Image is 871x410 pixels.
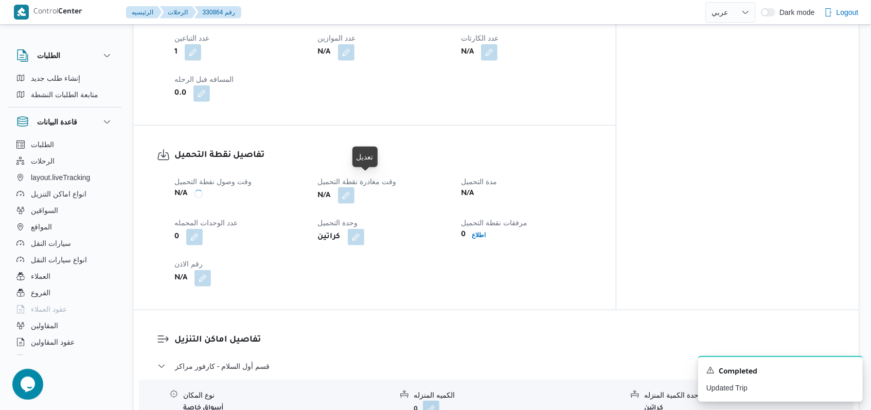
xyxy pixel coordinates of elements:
[31,72,80,84] span: إنشاء طلب جديد
[820,2,863,23] button: Logout
[31,221,52,233] span: المواقع
[31,88,98,101] span: متابعة الطلبات النشطة
[31,155,55,167] span: الرحلات
[318,219,358,227] span: وحدة التحميل
[31,287,50,299] span: الفروع
[59,8,83,16] b: Center
[183,390,392,401] div: نوع المكان
[174,231,179,243] b: 0
[318,231,341,243] b: كراتين
[12,153,117,169] button: الرحلات
[461,188,474,200] b: N/A
[8,70,121,107] div: الطلبات
[706,383,855,394] p: Updated Trip
[468,229,490,241] button: اطلاع
[8,136,121,359] div: قاعدة البيانات
[37,49,60,62] h3: الطلبات
[14,5,29,20] img: X8yXhbKr1z7QwAAAABJRU5ErkJggg==
[10,369,43,400] iframe: chat widget
[31,303,67,315] span: عقود العملاء
[174,75,234,83] span: المسافه فبل الرحله
[775,8,814,16] span: Dark mode
[12,301,117,317] button: عقود العملاء
[12,284,117,301] button: الفروع
[31,188,86,200] span: انواع اماكن التنزيل
[837,6,859,19] span: Logout
[357,151,374,163] div: تعديل
[174,333,836,347] h3: تفاصيل اماكن التنزيل
[174,87,186,100] b: 0.0
[174,272,187,284] b: N/A
[12,186,117,202] button: انواع اماكن التنزيل
[461,177,497,186] span: مدة التحميل
[160,6,197,19] button: الرحلات
[174,219,238,227] span: عدد الوحدات المحمله
[706,365,855,379] div: Notification
[12,169,117,186] button: layout.liveTracking
[174,177,252,186] span: وقت وصول نفطة التحميل
[12,86,117,103] button: متابعة الطلبات النشطة
[12,252,117,268] button: انواع سيارات النقل
[414,390,623,401] div: الكميه المنزله
[12,350,117,367] button: اجهزة التليفون
[461,229,466,241] b: 0
[461,46,474,59] b: N/A
[318,177,397,186] span: وقت مغادرة نقطة التحميل
[318,190,331,202] b: N/A
[719,366,757,379] span: Completed
[12,136,117,153] button: الطلبات
[31,237,71,249] span: سيارات النقل
[31,352,74,365] span: اجهزة التليفون
[318,34,356,42] span: عدد الموازين
[644,390,853,401] div: وحدة الكمية المنزله
[12,317,117,334] button: المقاولين
[174,46,177,59] b: 1
[174,260,203,268] span: رقم الاذن
[16,116,113,128] button: قاعدة البيانات
[174,188,187,200] b: N/A
[31,171,90,184] span: layout.liveTracking
[12,334,117,350] button: عقود المقاولين
[12,202,117,219] button: السواقين
[12,235,117,252] button: سيارات النقل
[126,6,162,19] button: الرئيسيه
[31,270,50,282] span: العملاء
[31,138,54,151] span: الطلبات
[461,219,527,227] span: مرفقات نقطة التحميل
[318,46,331,59] b: N/A
[461,34,499,42] span: عدد الكارتات
[12,268,117,284] button: العملاء
[472,231,486,239] b: اطلاع
[194,6,241,19] button: 330864 رقم
[157,360,836,372] button: قسم أول السلام - كارفور مراكز
[31,319,58,332] span: المقاولين
[12,219,117,235] button: المواقع
[31,336,75,348] span: عقود المقاولين
[174,149,593,163] h3: تفاصيل نقطة التحميل
[31,204,58,217] span: السواقين
[31,254,87,266] span: انواع سيارات النقل
[12,70,117,86] button: إنشاء طلب جديد
[37,116,77,128] h3: قاعدة البيانات
[16,49,113,62] button: الطلبات
[174,34,209,42] span: عدد التباعين
[175,360,270,372] span: قسم أول السلام - كارفور مراكز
